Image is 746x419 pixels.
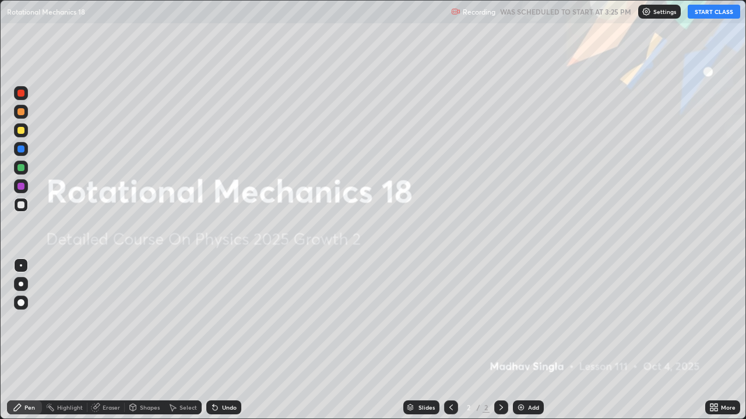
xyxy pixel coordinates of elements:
[500,6,631,17] h5: WAS SCHEDULED TO START AT 3:25 PM
[688,5,740,19] button: START CLASS
[103,404,120,410] div: Eraser
[477,404,480,411] div: /
[140,404,160,410] div: Shapes
[418,404,435,410] div: Slides
[57,404,83,410] div: Highlight
[24,404,35,410] div: Pen
[653,9,676,15] p: Settings
[463,404,474,411] div: 2
[451,7,460,16] img: recording.375f2c34.svg
[516,403,526,412] img: add-slide-button
[463,8,495,16] p: Recording
[483,402,490,413] div: 2
[721,404,736,410] div: More
[7,7,85,16] p: Rotational Mechanics 18
[642,7,651,16] img: class-settings-icons
[180,404,197,410] div: Select
[222,404,237,410] div: Undo
[528,404,539,410] div: Add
